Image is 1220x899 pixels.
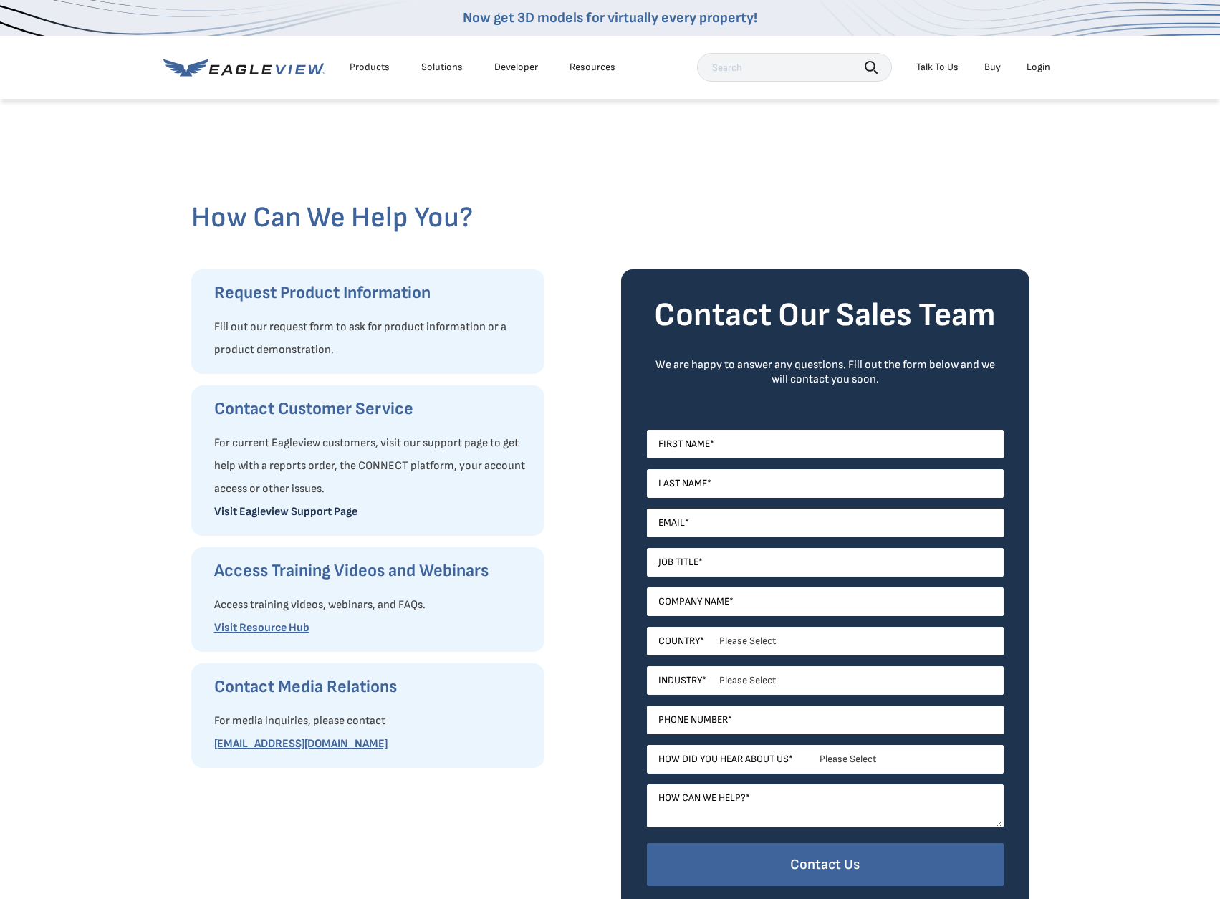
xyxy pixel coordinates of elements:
strong: Contact Our Sales Team [654,296,996,335]
a: Buy [984,61,1001,74]
h2: How Can We Help You? [191,201,1029,235]
a: Visit Eagleview Support Page [214,505,357,519]
a: Developer [494,61,538,74]
p: For media inquiries, please contact [214,710,530,733]
div: Login [1027,61,1050,74]
p: For current Eagleview customers, visit our support page to get help with a reports order, the CON... [214,432,530,501]
input: Search [697,53,892,82]
h3: Request Product Information [214,282,530,304]
a: [EMAIL_ADDRESS][DOMAIN_NAME] [214,737,388,751]
h3: Contact Customer Service [214,398,530,420]
p: Access training videos, webinars, and FAQs. [214,594,530,617]
div: Talk To Us [916,61,959,74]
a: Visit Resource Hub [214,621,309,635]
div: Solutions [421,61,463,74]
h3: Contact Media Relations [214,676,530,698]
a: Now get 3D models for virtually every property! [463,9,757,27]
input: Contact Us [647,843,1004,887]
div: Resources [570,61,615,74]
div: We are happy to answer any questions. Fill out the form below and we will contact you soon. [647,358,1004,387]
p: Fill out our request form to ask for product information or a product demonstration. [214,316,530,362]
h3: Access Training Videos and Webinars [214,559,530,582]
div: Products [350,61,390,74]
